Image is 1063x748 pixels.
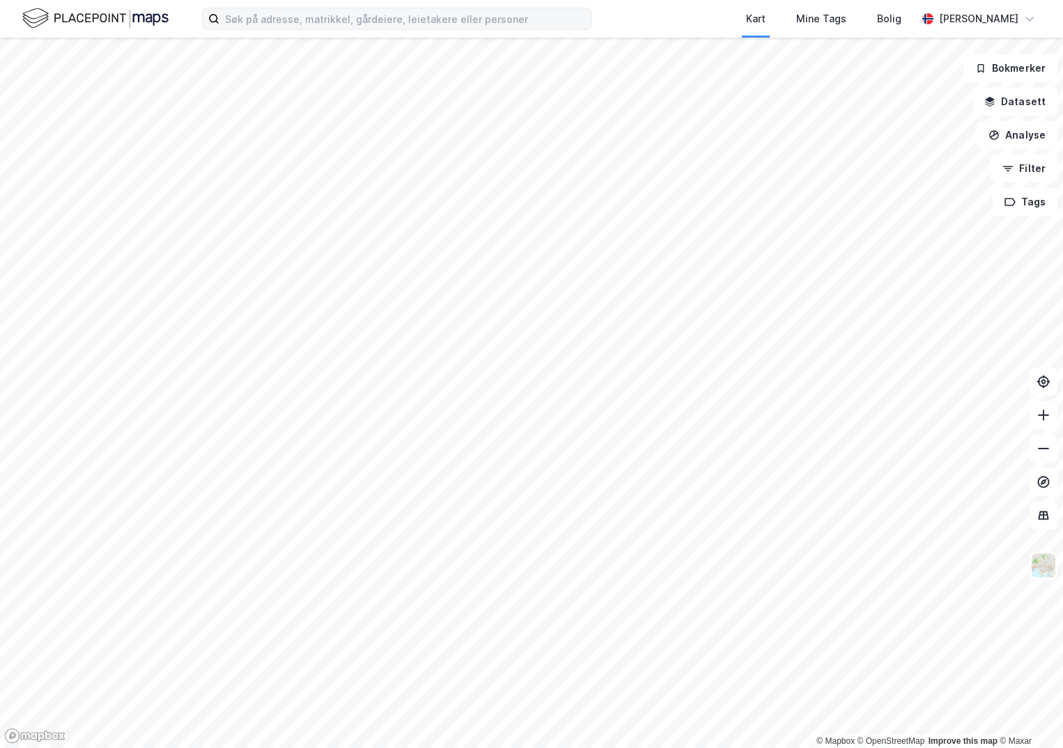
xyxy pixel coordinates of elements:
[796,10,846,27] div: Mine Tags
[219,8,591,29] input: Søk på adresse, matrikkel, gårdeiere, leietakere eller personer
[746,10,766,27] div: Kart
[993,681,1063,748] iframe: Chat Widget
[22,6,169,31] img: logo.f888ab2527a4732fd821a326f86c7f29.svg
[877,10,901,27] div: Bolig
[939,10,1018,27] div: [PERSON_NAME]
